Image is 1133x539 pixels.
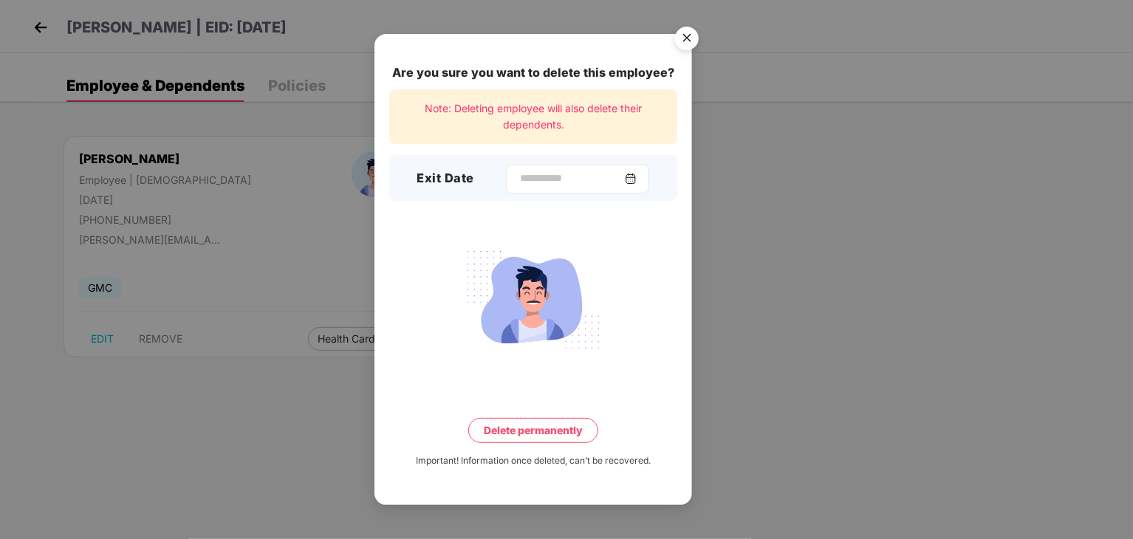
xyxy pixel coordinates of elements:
[389,63,677,82] div: Are you sure you want to delete this employee?
[389,89,677,145] div: Note: Deleting employee will also delete their dependents.
[417,169,475,188] h3: Exit Date
[625,173,637,185] img: svg+xml;base64,PHN2ZyBpZD0iQ2FsZW5kYXItMzJ4MzIiIHhtbG5zPSJodHRwOi8vd3d3LnczLm9yZy8yMDAwL3N2ZyIgd2...
[451,242,616,357] img: svg+xml;base64,PHN2ZyB4bWxucz0iaHR0cDovL3d3dy53My5vcmcvMjAwMC9zdmciIHdpZHRoPSIyMjQiIGhlaWdodD0iMT...
[666,20,708,61] img: svg+xml;base64,PHN2ZyB4bWxucz0iaHR0cDovL3d3dy53My5vcmcvMjAwMC9zdmciIHdpZHRoPSI1NiIgaGVpZ2h0PSI1Ni...
[468,418,598,443] button: Delete permanently
[416,454,651,468] div: Important! Information once deleted, can’t be recovered.
[666,20,706,60] button: Close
